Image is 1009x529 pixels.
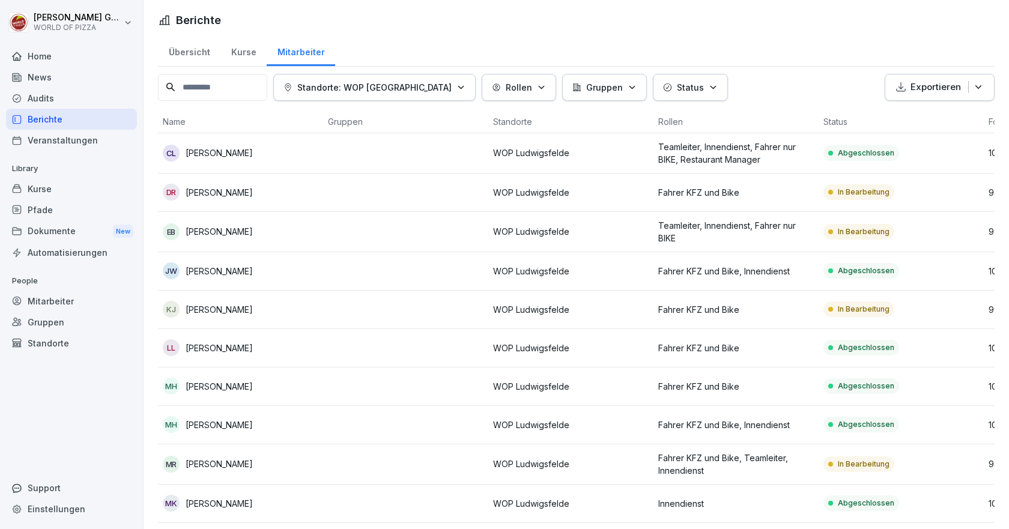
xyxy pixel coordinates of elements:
p: WOP Ludwigsfelde [493,342,649,354]
p: Teamleiter, Innendienst, Fahrer nur BIKE [658,219,814,244]
button: Gruppen [562,74,647,101]
div: CL [163,145,180,162]
p: Rollen [506,81,532,94]
button: Exportieren [885,74,995,101]
p: Fahrer KFZ und Bike [658,186,814,199]
p: [PERSON_NAME] [186,380,253,393]
div: Audits [6,88,137,109]
div: Dokumente [6,220,137,243]
p: Abgeschlossen [838,342,894,353]
a: News [6,67,137,88]
p: Fahrer KFZ und Bike [658,380,814,393]
p: [PERSON_NAME] [186,497,253,510]
p: Abgeschlossen [838,498,894,509]
th: Name [158,110,323,133]
p: Fahrer KFZ und Bike, Innendienst [658,419,814,431]
button: Rollen [482,74,556,101]
p: Abgeschlossen [838,148,894,159]
div: MH [163,416,180,433]
div: New [113,225,133,238]
a: Gruppen [6,312,137,333]
th: Standorte [488,110,653,133]
p: Fahrer KFZ und Bike, Teamleiter, Innendienst [658,452,814,477]
p: Fahrer KFZ und Bike [658,342,814,354]
p: WOP Ludwigsfelde [493,186,649,199]
p: Abgeschlossen [838,265,894,276]
p: WOP Ludwigsfelde [493,497,649,510]
div: EB [163,223,180,240]
p: [PERSON_NAME] [186,419,253,431]
button: Status [653,74,728,101]
p: In Bearbeitung [838,226,889,237]
p: Status [677,81,704,94]
div: Support [6,477,137,498]
a: DokumenteNew [6,220,137,243]
div: MR [163,456,180,473]
div: DR [163,184,180,201]
a: Berichte [6,109,137,130]
p: [PERSON_NAME] [186,186,253,199]
th: Gruppen [323,110,488,133]
p: Innendienst [658,497,814,510]
p: WOP Ludwigsfelde [493,303,649,316]
p: Standorte: WOP [GEOGRAPHIC_DATA] [297,81,452,94]
div: MK [163,495,180,512]
h1: Berichte [176,12,221,28]
p: Teamleiter, Innendienst, Fahrer nur BIKE, Restaurant Manager [658,141,814,166]
th: Status [819,110,984,133]
div: MH [163,378,180,394]
a: Pfade [6,199,137,220]
p: WOP Ludwigsfelde [493,419,649,431]
button: Standorte: WOP [GEOGRAPHIC_DATA] [273,74,476,101]
p: WORLD OF PIZZA [34,23,121,32]
div: LL [163,339,180,356]
a: Übersicht [158,35,220,66]
a: Home [6,46,137,67]
div: JW [163,262,180,279]
a: Standorte [6,333,137,354]
p: In Bearbeitung [838,187,889,198]
a: Kurse [6,178,137,199]
p: Gruppen [586,81,623,94]
p: [PERSON_NAME] [186,265,253,277]
p: [PERSON_NAME] [186,342,253,354]
div: KJ [163,301,180,318]
th: Rollen [653,110,819,133]
p: Fahrer KFZ und Bike, Innendienst [658,265,814,277]
p: Abgeschlossen [838,381,894,391]
p: [PERSON_NAME] [186,458,253,470]
p: Fahrer KFZ und Bike [658,303,814,316]
p: [PERSON_NAME] Goldmann [34,13,121,23]
p: Abgeschlossen [838,419,894,430]
a: Einstellungen [6,498,137,519]
p: WOP Ludwigsfelde [493,458,649,470]
a: Mitarbeiter [6,291,137,312]
p: In Bearbeitung [838,459,889,470]
p: [PERSON_NAME] [186,225,253,238]
a: Kurse [220,35,267,66]
p: [PERSON_NAME] [186,147,253,159]
p: Library [6,159,137,178]
a: Veranstaltungen [6,130,137,151]
p: [PERSON_NAME] [186,303,253,316]
p: WOP Ludwigsfelde [493,147,649,159]
p: WOP Ludwigsfelde [493,265,649,277]
a: Mitarbeiter [267,35,335,66]
a: Automatisierungen [6,242,137,263]
p: WOP Ludwigsfelde [493,225,649,238]
p: In Bearbeitung [838,304,889,315]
